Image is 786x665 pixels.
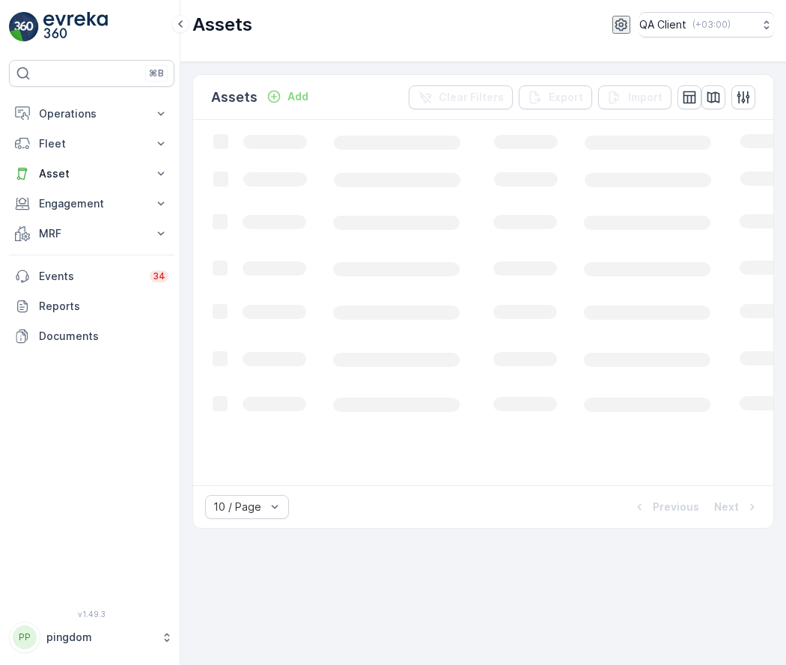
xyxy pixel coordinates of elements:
img: logo [9,12,39,42]
span: v 1.49.3 [9,610,174,619]
p: Import [628,90,662,105]
button: Previous [630,498,701,516]
button: Operations [9,99,174,129]
p: Previous [653,499,699,514]
p: 34 [153,270,165,282]
button: Export [519,85,592,109]
p: Fleet [39,136,144,151]
p: QA Client [639,17,686,32]
div: PP [13,625,37,649]
p: Next [714,499,739,514]
p: Assets [192,13,252,37]
p: Add [287,89,308,104]
p: Documents [39,329,168,344]
p: ⌘B [149,67,164,79]
button: Asset [9,159,174,189]
p: Engagement [39,196,144,211]
p: Assets [211,87,258,108]
p: Clear Filters [439,90,504,105]
button: Clear Filters [409,85,513,109]
p: pingdom [46,630,153,645]
a: Events34 [9,261,174,291]
button: PPpingdom [9,622,174,653]
p: Operations [39,106,144,121]
button: Engagement [9,189,174,219]
p: Events [39,269,141,284]
p: Asset [39,166,144,181]
p: MRF [39,226,144,241]
button: Import [598,85,671,109]
button: QA Client(+03:00) [639,12,774,37]
button: Next [713,498,761,516]
p: Export [549,90,583,105]
a: Reports [9,291,174,321]
button: Add [261,88,314,106]
a: Documents [9,321,174,351]
p: Reports [39,299,168,314]
button: MRF [9,219,174,249]
button: Fleet [9,129,174,159]
img: logo_light-DOdMpM7g.png [43,12,108,42]
p: ( +03:00 ) [692,19,731,31]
